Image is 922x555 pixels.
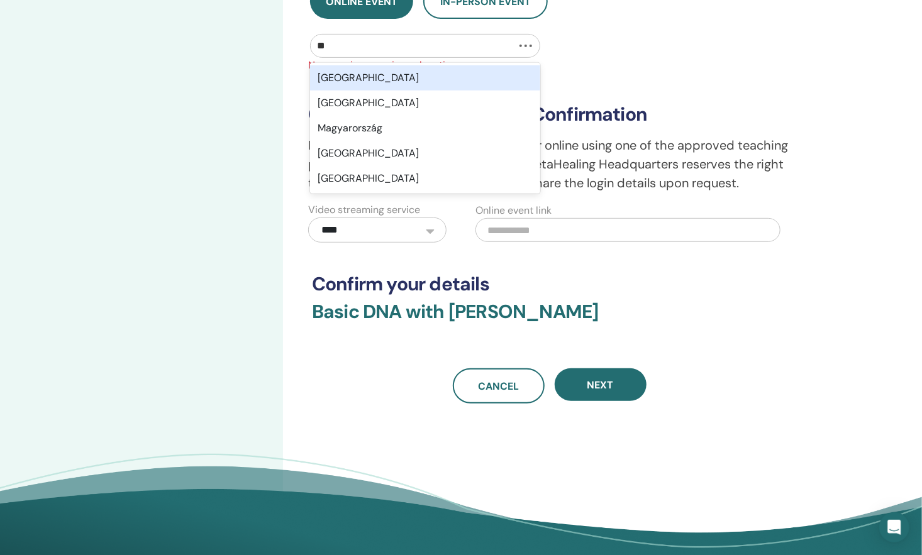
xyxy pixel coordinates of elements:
label: Online event link [475,203,552,218]
h3: Confirm your details [312,273,787,295]
span: New seminar requires a location [301,58,798,73]
a: Cancel [453,368,545,404]
div: Magyarország [310,116,540,141]
div: [GEOGRAPHIC_DATA] [310,166,540,191]
div: [GEOGRAPHIC_DATA] [310,141,540,166]
div: Open Intercom Messenger [879,512,909,542]
span: Cancel [478,380,519,393]
h3: Basic DNA with [PERSON_NAME] [312,300,787,338]
p: I confirm that I am teaching this seminar online using one of the approved teaching platforms bel... [308,136,791,192]
div: [GEOGRAPHIC_DATA] [310,65,540,91]
label: Video streaming service [308,202,420,217]
span: Next [587,378,614,392]
button: Next [555,368,647,401]
div: [GEOGRAPHIC_DATA] [310,91,540,116]
h3: Online Teaching Platform Confirmation [308,103,791,126]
